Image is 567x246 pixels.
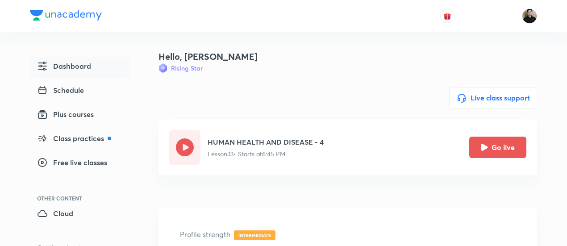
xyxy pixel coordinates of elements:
[30,154,130,174] a: Free live classes
[37,61,91,71] span: Dashboard
[30,57,130,78] a: Dashboard
[449,87,537,108] button: Live class support
[30,204,130,225] a: Cloud
[234,230,275,240] span: INTERMEDIATE
[443,12,451,20] img: avatar
[30,81,130,102] a: Schedule
[37,85,84,96] span: Schedule
[37,133,111,144] span: Class practices
[37,157,107,168] span: Free live classes
[37,196,130,201] div: Other Content
[30,105,130,126] a: Plus courses
[208,137,324,147] h5: HUMAN HEALTH AND DISEASE - 4
[440,9,454,23] button: avatar
[30,10,102,21] img: Company Logo
[37,109,94,120] span: Plus courses
[30,129,130,150] a: Class practices
[469,137,526,158] button: Go live
[30,10,102,23] a: Company Logo
[158,50,258,63] h4: Hello, [PERSON_NAME]
[158,63,167,73] img: Badge
[171,63,203,73] h6: Rising Star
[208,149,324,158] p: Lesson 33 • Starts at 6:45 PM
[522,8,537,24] img: Maneesh Kumar Sharma
[180,229,516,240] h5: Profile strength
[37,208,73,219] span: Cloud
